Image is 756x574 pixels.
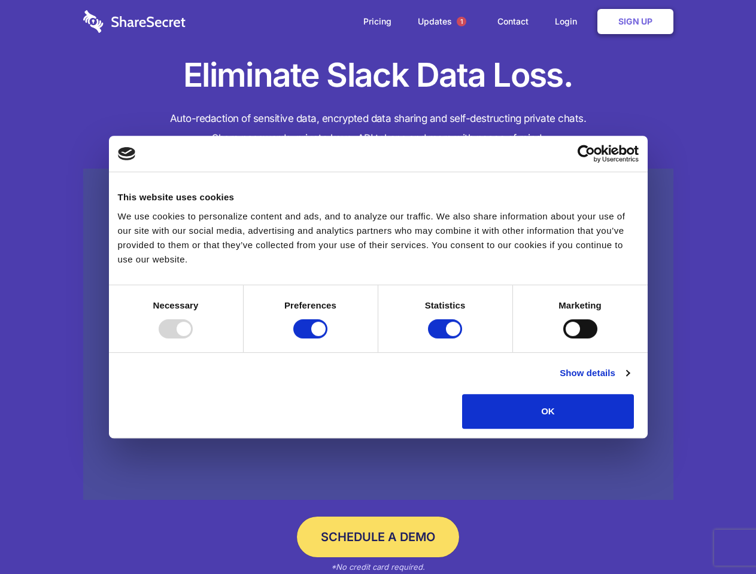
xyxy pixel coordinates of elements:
strong: Necessary [153,300,199,310]
a: Show details [560,366,629,380]
img: logo [118,147,136,160]
a: Pricing [351,3,403,40]
span: 1 [457,17,466,26]
img: logo-wordmark-white-trans-d4663122ce5f474addd5e946df7df03e33cb6a1c49d2221995e7729f52c070b2.svg [83,10,186,33]
em: *No credit card required. [331,562,425,572]
button: OK [462,394,634,429]
div: This website uses cookies [118,190,639,204]
a: Wistia video thumbnail [83,169,673,500]
h4: Auto-redaction of sensitive data, encrypted data sharing and self-destructing private chats. Shar... [83,109,673,148]
a: Login [543,3,595,40]
h1: Eliminate Slack Data Loss. [83,54,673,97]
strong: Marketing [558,300,602,310]
a: Schedule a Demo [297,517,459,557]
strong: Preferences [284,300,336,310]
strong: Statistics [425,300,466,310]
div: We use cookies to personalize content and ads, and to analyze our traffic. We also share informat... [118,209,639,267]
a: Sign Up [597,9,673,34]
a: Contact [485,3,541,40]
a: Usercentrics Cookiebot - opens in a new window [534,145,639,163]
